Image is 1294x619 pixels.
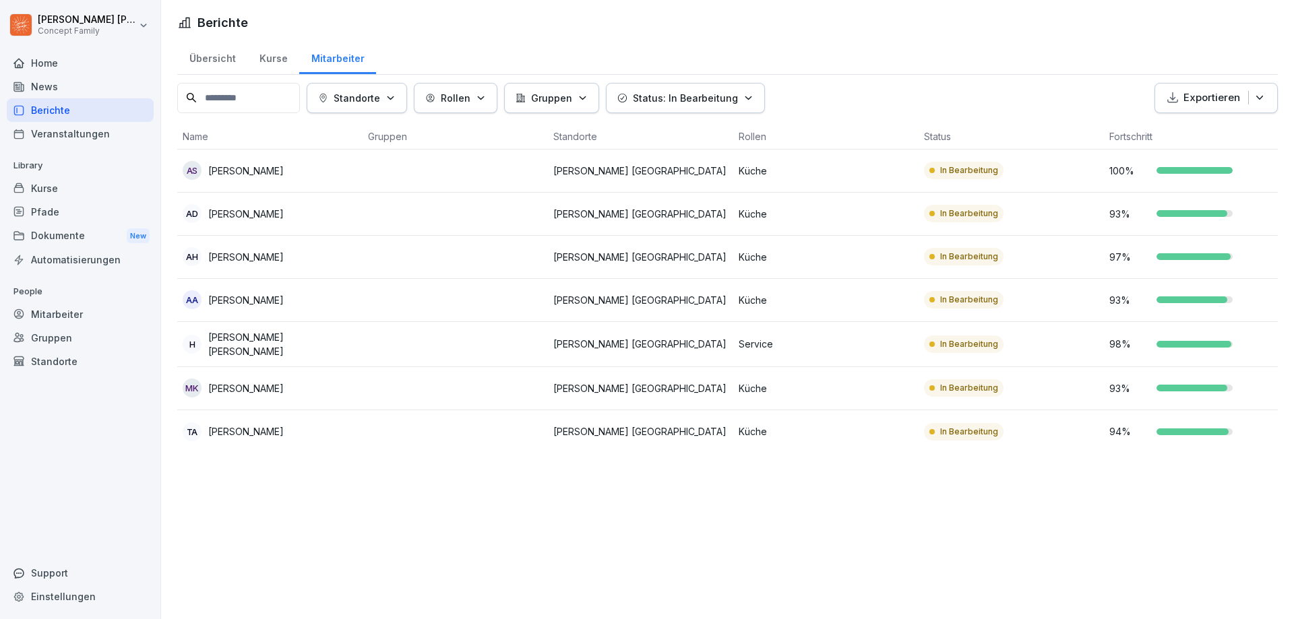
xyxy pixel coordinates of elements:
[739,250,913,264] p: Küche
[7,122,154,145] a: Veranstaltungen
[7,248,154,271] a: Automatisierungen
[739,207,913,221] p: Küche
[1109,381,1150,395] p: 93 %
[7,224,154,249] div: Dokumente
[1109,337,1150,351] p: 98 %
[208,250,284,264] p: [PERSON_NAME]
[504,83,599,113] button: Gruppen
[7,75,154,98] a: News
[183,247,202,266] div: AH
[1109,293,1150,307] p: 93 %
[1104,124,1289,150] th: Fortschritt
[183,204,202,223] div: AD
[208,164,284,178] p: [PERSON_NAME]
[1109,207,1150,221] p: 93 %
[739,337,913,351] p: Service
[739,381,913,395] p: Küche
[7,561,154,585] div: Support
[633,91,738,105] p: Status: In Bearbeitung
[940,164,998,176] p: In Bearbeitung
[7,350,154,373] a: Standorte
[606,83,765,113] button: Status: In Bearbeitung
[7,51,154,75] a: Home
[38,26,136,36] p: Concept Family
[940,207,998,220] p: In Bearbeitung
[548,124,733,150] th: Standorte
[334,91,380,105] p: Standorte
[414,83,497,113] button: Rollen
[739,293,913,307] p: Küche
[208,330,357,358] p: [PERSON_NAME] [PERSON_NAME]
[183,422,202,441] div: TA
[183,379,202,397] div: MK
[940,294,998,306] p: In Bearbeitung
[553,337,728,351] p: [PERSON_NAME] [GEOGRAPHIC_DATA]
[441,91,470,105] p: Rollen
[7,176,154,200] a: Kurse
[553,381,728,395] p: [PERSON_NAME] [GEOGRAPHIC_DATA]
[7,155,154,176] p: Library
[553,164,728,178] p: [PERSON_NAME] [GEOGRAPHIC_DATA]
[553,293,728,307] p: [PERSON_NAME] [GEOGRAPHIC_DATA]
[208,381,284,395] p: [PERSON_NAME]
[1154,83,1278,113] button: Exportieren
[208,424,284,438] p: [PERSON_NAME]
[733,124,919,150] th: Rollen
[208,293,284,307] p: [PERSON_NAME]
[940,426,998,438] p: In Bearbeitung
[940,251,998,263] p: In Bearbeitung
[38,14,136,26] p: [PERSON_NAME] [PERSON_NAME]
[739,424,913,438] p: Küche
[177,40,247,74] a: Übersicht
[531,91,572,105] p: Gruppen
[1183,90,1240,106] p: Exportieren
[919,124,1104,150] th: Status
[940,382,998,394] p: In Bearbeitung
[307,83,407,113] button: Standorte
[363,124,548,150] th: Gruppen
[208,207,284,221] p: [PERSON_NAME]
[7,585,154,608] a: Einstellungen
[1109,164,1150,178] p: 100 %
[299,40,376,74] a: Mitarbeiter
[7,200,154,224] a: Pfade
[197,13,248,32] h1: Berichte
[247,40,299,74] a: Kurse
[739,164,913,178] p: Küche
[177,124,363,150] th: Name
[7,281,154,302] p: People
[940,338,998,350] p: In Bearbeitung
[1109,424,1150,438] p: 94 %
[7,326,154,350] a: Gruppen
[183,335,202,354] div: H
[183,290,202,309] div: AA
[7,224,154,249] a: DokumenteNew
[7,302,154,326] a: Mitarbeiter
[7,98,154,122] a: Berichte
[553,207,728,221] p: [PERSON_NAME] [GEOGRAPHIC_DATA]
[553,424,728,438] p: [PERSON_NAME] [GEOGRAPHIC_DATA]
[183,161,202,180] div: AS
[1109,250,1150,264] p: 97 %
[553,250,728,264] p: [PERSON_NAME] [GEOGRAPHIC_DATA]
[127,228,150,244] div: New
